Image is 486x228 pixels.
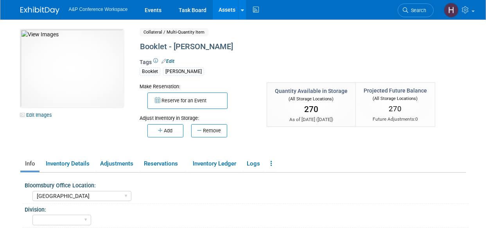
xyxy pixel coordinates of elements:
[20,7,59,14] img: ExhibitDay
[389,104,402,113] span: 270
[275,87,348,95] div: Quantity Available in Storage
[275,116,348,123] div: As of [DATE] ( )
[20,110,55,120] a: Edit Images
[275,95,348,102] div: (All Storage Locations)
[444,3,459,18] img: Hannah Siegel
[364,94,427,102] div: (All Storage Locations)
[140,28,208,36] span: Collateral / Multi-Quantity Item
[25,180,468,189] div: Bloomsbury Office Location:
[188,157,240,171] a: Inventory Ledger
[140,82,255,90] div: Make Reservation:
[242,157,264,171] a: Logs
[163,68,204,76] div: [PERSON_NAME]
[69,7,128,12] span: A&P Conference Workspace
[20,157,39,171] a: Info
[95,157,138,171] a: Adjustments
[137,40,433,54] div: Booklet - [PERSON_NAME]
[415,116,418,122] span: 0
[147,93,228,109] button: Reserve for an Event
[140,68,160,76] div: Booklet
[140,109,255,122] div: Adjust Inventory in Storage:
[161,59,174,64] a: Edit
[398,4,434,17] a: Search
[139,157,187,171] a: Reservations
[408,7,426,13] span: Search
[191,124,227,137] button: Remove
[318,117,332,122] span: [DATE]
[304,105,318,114] span: 270
[41,157,94,171] a: Inventory Details
[20,29,124,107] img: View Images
[25,204,468,214] div: Division:
[140,58,433,81] div: Tags
[147,124,183,137] button: Add
[364,87,427,94] div: Projected Future Balance
[364,116,427,123] div: Future Adjustments:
